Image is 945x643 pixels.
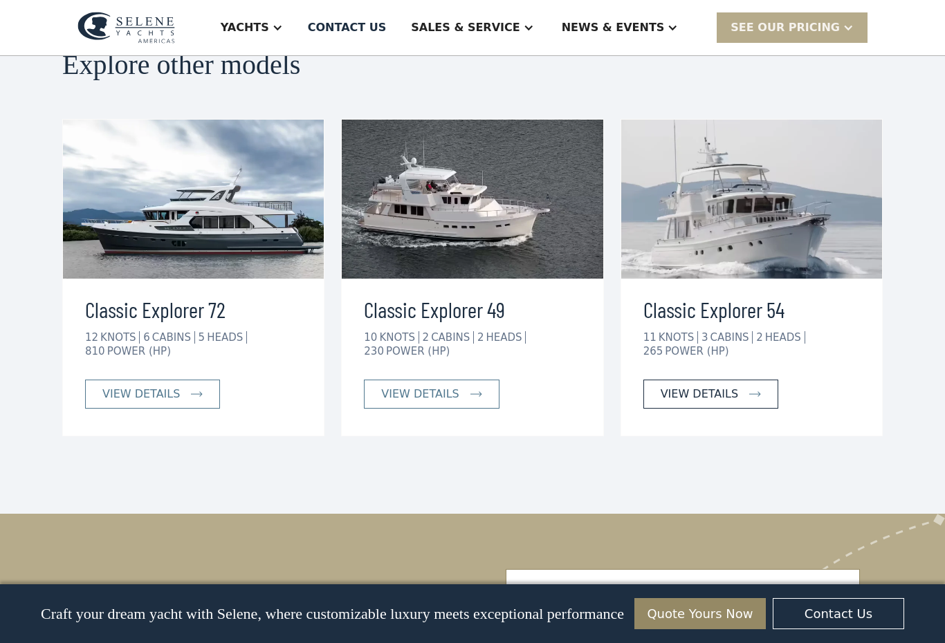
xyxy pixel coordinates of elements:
div: 810 [85,345,105,357]
div: HEADS [765,331,805,344]
h3: Classic Explorer 49 [364,292,580,326]
div: 230 [364,345,384,357]
div: KNOTS [379,331,419,344]
a: view details [85,380,220,409]
div: HEADS [207,331,247,344]
span: Reply STOP to unsubscribe at any time. [3,577,190,600]
h3: Classic Explorer 54 [643,292,860,326]
div: 11 [643,331,657,344]
img: logo [77,12,175,44]
a: view details [643,380,778,409]
div: News & EVENTS [562,19,665,36]
div: 2 [756,331,763,344]
div: KNOTS [100,331,140,344]
div: 265 [643,345,663,357]
div: KNOTS [659,331,698,344]
div: POWER (HP) [665,345,728,357]
div: CABINS [710,331,753,344]
input: Yes, I'd like to receive SMS updates.Reply STOP to unsubscribe at any time. [3,575,15,586]
div: 5 [199,331,205,344]
strong: Yes, I'd like to receive SMS updates. [18,577,167,588]
a: view details [364,380,499,409]
div: CABINS [152,331,195,344]
div: Contact US [308,19,387,36]
div: view details [102,386,180,402]
div: SEE Our Pricing [731,19,840,36]
div: POWER (HP) [107,345,171,357]
div: SEE Our Pricing [717,12,868,42]
img: icon [470,391,482,397]
div: CABINS [431,331,474,344]
div: 2 [423,331,430,344]
div: view details [381,386,459,402]
div: 3 [701,331,708,344]
a: Contact Us [773,598,904,629]
span: We respect your time - only the good stuff, never spam. [1,531,187,555]
div: HEADS [486,331,526,344]
div: Yachts [221,19,269,36]
img: icon [191,391,203,397]
div: 2 [477,331,484,344]
div: 6 [143,331,150,344]
div: Sales & Service [411,19,520,36]
img: icon [749,391,761,397]
div: POWER (HP) [386,345,450,357]
input: I want to subscribe to your Newsletter.Unsubscribe any time by clicking the link at the bottom of... [3,620,15,631]
div: 12 [85,331,98,344]
p: Craft your dream yacht with Selene, where customizable luxury meets exceptional performance [41,605,624,623]
div: view details [661,386,738,402]
span: Tick the box below to receive occasional updates, exclusive offers, and VIP access via text message. [1,485,200,522]
a: Quote Yours Now [634,598,766,629]
div: 10 [364,331,377,344]
h2: Explore other models [62,50,883,80]
h3: Classic Explorer 72 [85,292,302,326]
